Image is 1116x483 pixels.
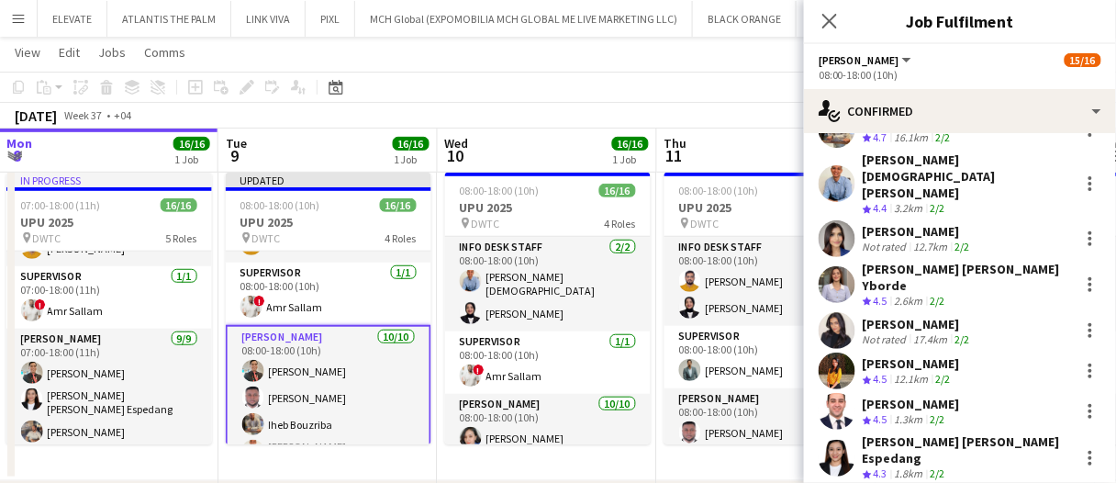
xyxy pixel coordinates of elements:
span: 08:00-18:00 (10h) [679,184,759,197]
app-skills-label: 2/2 [931,201,945,215]
div: 1.8km [891,466,927,482]
span: 4.5 [874,294,887,308]
span: 10 [442,145,469,166]
app-skills-label: 2/2 [955,240,970,253]
span: Edit [59,44,80,61]
div: [PERSON_NAME] [PERSON_NAME] Espedang [863,433,1072,466]
div: 08:00-18:00 (10h) [819,68,1101,82]
span: 4.5 [874,412,887,426]
div: [PERSON_NAME] [863,223,974,240]
div: +04 [114,108,131,122]
app-skills-label: 2/2 [931,466,945,480]
span: 4.3 [874,466,887,480]
span: ! [35,299,46,310]
span: Thu [664,135,687,152]
div: Updated [226,173,431,187]
span: Comms [144,44,185,61]
span: ! [474,365,485,376]
span: 5 Roles [166,231,197,245]
span: DWTC [33,231,61,245]
button: LINK VIVA [231,1,306,37]
h3: UPU 2025 [664,199,870,216]
span: Usher [819,53,899,67]
h3: UPU 2025 [226,214,431,230]
app-card-role: Supervisor1/108:00-18:00 (10h)!Amr Sallam [445,331,651,394]
div: Not rated [863,332,910,346]
app-job-card: 08:00-18:00 (10h)16/16UPU 2025 DWTC4 RolesInfo desk staff2/208:00-18:00 (10h)[PERSON_NAME][PERSON... [664,173,870,444]
app-card-role: Info desk staff2/208:00-18:00 (10h)[PERSON_NAME][PERSON_NAME] [664,237,870,326]
span: DWTC [252,231,281,245]
div: 16.1km [891,130,932,146]
span: 16/16 [380,198,417,212]
a: Jobs [91,40,133,64]
button: BLACK ORANGE [693,1,797,37]
div: 12.1km [891,372,932,388]
app-skills-label: 2/2 [931,294,945,308]
div: [DATE] [15,107,57,125]
app-job-card: In progress07:00-18:00 (11h)16/16UPU 2025 DWTC5 RolesInfo desk staff2/207:00-18:00 (11h)[PERSON_N... [6,173,212,444]
span: 08:00-18:00 (10h) [460,184,540,197]
div: 3.2km [891,201,927,217]
span: Wed [445,135,469,152]
app-skills-label: 2/2 [936,372,951,386]
a: Edit [51,40,87,64]
span: 07:00-18:00 (11h) [21,198,101,212]
div: 2.6km [891,294,927,309]
span: 11 [662,145,687,166]
app-card-role: Supervisor1/108:00-18:00 (10h)[PERSON_NAME] [664,326,870,388]
span: 16/16 [393,137,430,151]
div: 1 Job [613,152,648,166]
span: Jobs [98,44,126,61]
span: 08:00-18:00 (10h) [240,198,320,212]
div: 1 Job [174,152,209,166]
div: [PERSON_NAME] [PERSON_NAME] Yborde [863,261,1072,294]
span: 16/16 [612,137,649,151]
button: PIXL [306,1,355,37]
span: 4 Roles [385,231,417,245]
span: 4.4 [874,201,887,215]
button: MCH Global (EXPOMOBILIA MCH GLOBAL ME LIVE MARKETING LLC) [355,1,693,37]
span: 4 Roles [605,217,636,230]
div: 1.3km [891,412,927,428]
div: 17.4km [910,332,952,346]
span: ! [254,296,265,307]
app-card-role: Supervisor1/108:00-18:00 (10h)!Amr Sallam [226,263,431,325]
h3: Job Fulfilment [804,9,1116,33]
a: View [7,40,48,64]
app-skills-label: 2/2 [931,412,945,426]
button: ATLANTIS THE PALM [107,1,231,37]
app-card-role: Supervisor1/107:00-18:00 (11h)!Amr Sallam [6,266,212,329]
span: 16/16 [599,184,636,197]
a: Comms [137,40,193,64]
span: 9 [223,145,247,166]
div: 1 Job [394,152,429,166]
div: 12.7km [910,240,952,253]
div: [PERSON_NAME] [863,396,960,412]
span: 16/16 [173,137,210,151]
span: Tue [226,135,247,152]
app-skills-label: 2/2 [936,130,951,144]
app-job-card: 08:00-18:00 (10h)16/16UPU 2025 DWTC4 RolesInfo desk staff2/208:00-18:00 (10h)[PERSON_NAME][DEMOGR... [445,173,651,444]
button: LOUIS VUITTON [797,1,902,37]
h3: UPU 2025 [445,199,651,216]
div: Not rated [863,240,910,253]
app-card-role: Info desk staff2/208:00-18:00 (10h)[PERSON_NAME][DEMOGRAPHIC_DATA] [PERSON_NAME][PERSON_NAME] [445,237,651,331]
span: DWTC [472,217,500,230]
span: 15/16 [1065,53,1101,67]
span: View [15,44,40,61]
div: [PERSON_NAME] [863,316,974,332]
span: 8 [4,145,32,166]
button: ELEVATE [38,1,107,37]
div: Updated08:00-18:00 (10h)16/16UPU 2025 DWTC4 RolesInfo desk staff2/208:00-18:00 (10h)[PERSON_NAME]... [226,173,431,444]
app-skills-label: 2/2 [955,332,970,346]
div: [PERSON_NAME][DEMOGRAPHIC_DATA] [PERSON_NAME] [863,152,1072,201]
span: 16/16 [161,198,197,212]
button: [PERSON_NAME] [819,53,914,67]
span: Week 37 [61,108,106,122]
div: Confirmed [804,89,1116,133]
div: [PERSON_NAME] [863,355,960,372]
span: 4.5 [874,372,887,386]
